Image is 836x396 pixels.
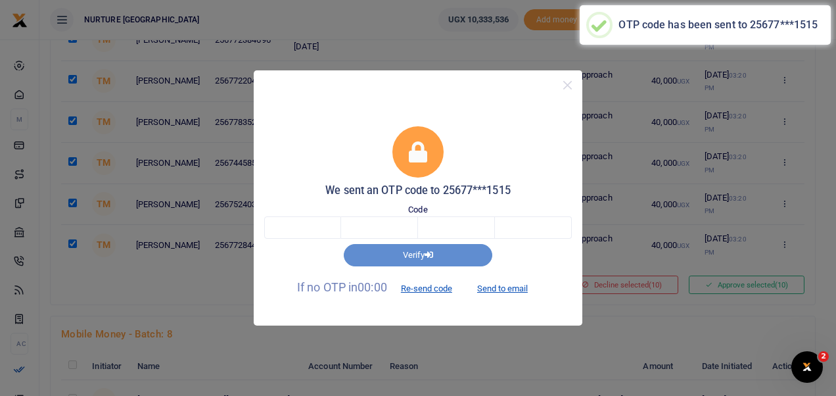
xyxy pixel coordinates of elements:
[297,280,463,294] span: If no OTP in
[558,76,577,95] button: Close
[264,184,572,197] h5: We sent an OTP code to 25677***1515
[791,351,823,383] iframe: Intercom live chat
[390,277,463,299] button: Re-send code
[466,277,539,299] button: Send to email
[408,203,427,216] label: Code
[358,280,387,294] span: 00:00
[818,351,829,362] span: 2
